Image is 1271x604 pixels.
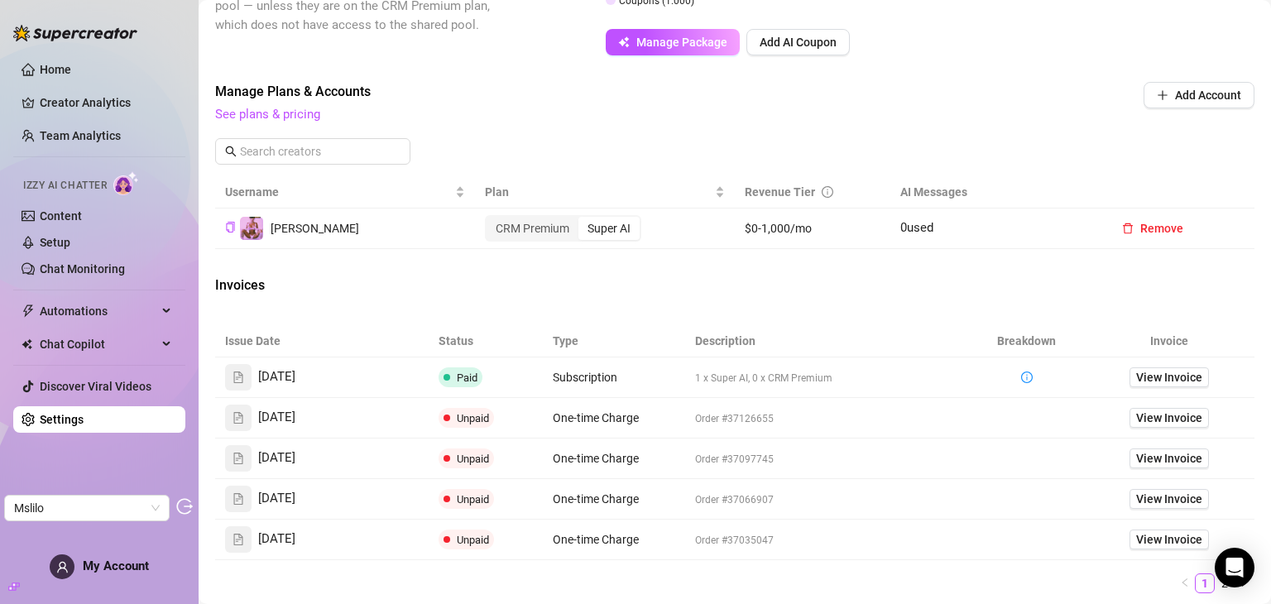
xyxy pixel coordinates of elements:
img: logo-BBDzfeDw.svg [13,25,137,41]
th: Breakdown [970,325,1084,357]
span: delete [1122,223,1134,234]
span: Paid [457,372,477,384]
span: file-text [233,534,244,545]
button: Remove [1109,215,1197,242]
span: Add Account [1175,89,1241,102]
a: Setup [40,236,70,249]
span: Unpaid [457,534,489,546]
span: file-text [233,493,244,505]
th: Description [685,325,970,357]
span: file-text [233,372,244,383]
span: Order #37097745 [695,453,774,465]
span: [DATE] [258,489,295,509]
span: Automations [40,298,157,324]
th: Issue Date [215,325,429,357]
span: My Account [83,558,149,573]
a: Creator Analytics [40,89,172,116]
li: Previous Page [1175,573,1195,593]
img: lola [240,217,263,240]
span: Chat Copilot [40,331,157,357]
img: Chat Copilot [22,338,32,350]
div: CRM Premium [487,217,578,240]
span: View Invoice [1136,368,1202,386]
td: 1 x Super AI, 0 x CRM Premium [685,357,970,398]
a: 1 [1196,574,1214,592]
span: Order #37066907 [695,494,774,506]
a: Discover Viral Videos [40,380,151,393]
button: Manage Package [606,29,740,55]
button: Add Account [1144,82,1254,108]
span: search [225,146,237,157]
div: segmented control [485,215,641,242]
span: Invoices [215,276,493,295]
td: $0-1,000/mo [735,209,890,249]
span: Subscription [553,371,617,384]
a: See plans & pricing [215,107,320,122]
span: user [56,561,69,573]
img: AI Chatter [113,171,139,195]
a: View Invoice [1130,367,1209,387]
span: View Invoice [1136,449,1202,467]
a: View Invoice [1130,448,1209,468]
span: Remove [1140,222,1183,235]
button: Add AI Coupon [746,29,850,55]
span: View Invoice [1136,409,1202,427]
span: 0 used [900,220,933,235]
span: file-text [233,412,244,424]
a: View Invoice [1130,408,1209,428]
span: [DATE] [258,448,295,468]
span: Revenue Tier [745,185,815,199]
span: [DATE] [258,367,295,387]
span: info-circle [1021,372,1033,383]
span: thunderbolt [22,304,35,318]
span: One-time Charge [553,452,639,465]
span: Mslilo [14,496,160,520]
span: Add AI Coupon [760,36,837,49]
span: copy [225,222,236,232]
input: Search creators [240,142,387,161]
span: info-circle [822,186,833,198]
span: Unpaid [457,412,489,424]
span: plus [1157,89,1168,101]
th: Plan [475,176,735,209]
span: 1 x Super AI, 0 x CRM Premium [695,372,832,384]
span: [DATE] [258,530,295,549]
div: Super AI [578,217,640,240]
span: build [8,581,20,592]
span: Unpaid [457,453,489,465]
div: Open Intercom Messenger [1215,548,1254,587]
a: Content [40,209,82,223]
button: Copy Creator ID [225,222,236,234]
span: Order #37126655 [695,413,774,424]
th: Type [543,325,685,357]
th: AI Messages [890,176,1098,209]
span: One-time Charge [553,492,639,506]
span: file-text [233,453,244,464]
li: 1 [1195,573,1215,593]
a: Settings [40,413,84,426]
th: Status [429,325,543,357]
a: View Invoice [1130,530,1209,549]
span: One-time Charge [553,533,639,546]
span: left [1180,578,1190,587]
span: View Invoice [1136,530,1202,549]
span: Order #37035047 [695,534,774,546]
a: Team Analytics [40,129,121,142]
span: logout [176,498,193,515]
button: left [1175,573,1195,593]
span: View Invoice [1136,490,1202,508]
span: Plan [485,183,712,201]
span: [PERSON_NAME] [271,222,359,235]
a: Chat Monitoring [40,262,125,276]
span: One-time Charge [553,411,639,424]
span: Unpaid [457,493,489,506]
span: Izzy AI Chatter [23,178,107,194]
th: Username [215,176,475,209]
span: Manage Plans & Accounts [215,82,1031,102]
span: Username [225,183,452,201]
span: [DATE] [258,408,295,428]
th: Invoice [1083,325,1254,357]
a: View Invoice [1130,489,1209,509]
a: Home [40,63,71,76]
span: Manage Package [636,36,727,49]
